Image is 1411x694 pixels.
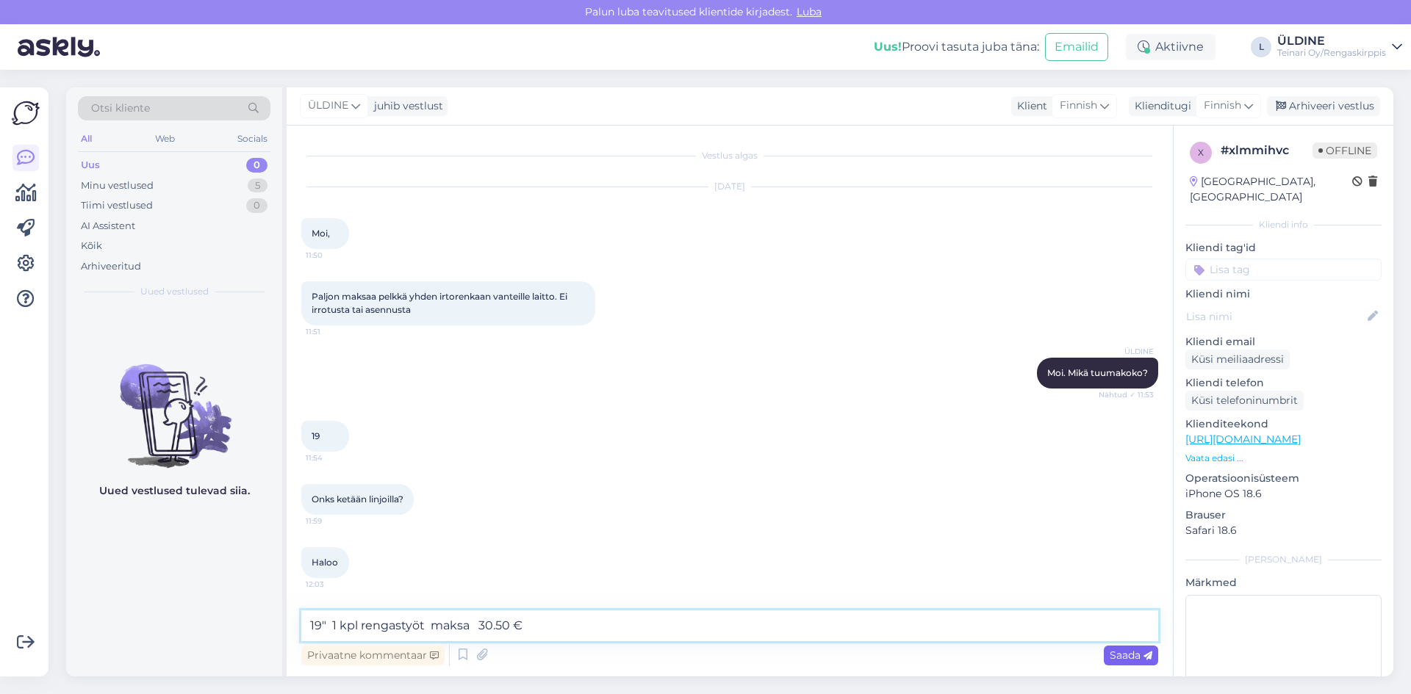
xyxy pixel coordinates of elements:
[81,198,153,213] div: Tiimi vestlused
[1185,471,1382,486] p: Operatsioonisüsteem
[1185,416,1382,432] p: Klienditeekond
[1277,35,1402,59] a: ÜLDINETeinari Oy/Rengaskirppis
[306,516,361,527] span: 11:59
[1185,286,1382,302] p: Kliendi nimi
[1185,375,1382,391] p: Kliendi telefon
[1198,147,1204,158] span: x
[1185,507,1382,523] p: Brauser
[312,291,570,315] span: Paljon maksaa pelkkä yhden irtorenkaan vanteille laitto. Ei irrotusta tai asennusta
[1190,174,1352,205] div: [GEOGRAPHIC_DATA], [GEOGRAPHIC_DATA]
[140,285,209,298] span: Uued vestlused
[1060,98,1097,114] span: Finnish
[81,239,102,253] div: Kõik
[1185,240,1382,256] p: Kliendi tag'id
[1185,452,1382,465] p: Vaata edasi ...
[306,452,361,463] span: 11:54
[1277,35,1386,47] div: ÜLDINE
[312,228,330,239] span: Moi,
[1251,37,1271,57] div: L
[308,98,348,114] span: ÜLDINE
[246,198,268,213] div: 0
[1313,142,1377,159] span: Offline
[1267,96,1380,116] div: Arhiveeri vestlus
[1185,575,1382,590] p: Märkmed
[1185,218,1382,231] div: Kliendi info
[78,129,95,148] div: All
[306,326,361,337] span: 11:51
[874,40,902,54] b: Uus!
[312,430,320,441] span: 19
[1099,346,1154,357] span: ÜLDINE
[1045,33,1108,61] button: Emailid
[81,158,100,173] div: Uus
[1185,433,1301,446] a: [URL][DOMAIN_NAME]
[91,101,150,116] span: Otsi kliente
[368,98,443,114] div: juhib vestlust
[1099,389,1154,400] span: Nähtud ✓ 11:53
[1011,98,1047,114] div: Klient
[1185,486,1382,502] p: iPhone OS 18.6
[1185,523,1382,538] p: Safari 18.6
[1277,47,1386,59] div: Teinari Oy/Rengaskirppis
[1185,553,1382,566] div: [PERSON_NAME]
[12,99,40,127] img: Askly Logo
[1185,259,1382,281] input: Lisa tag
[312,557,338,568] span: Haloo
[66,338,282,470] img: No chats
[1047,367,1148,378] span: Moi. Mikä tuumakoko?
[1185,391,1304,411] div: Küsi telefoninumbrit
[1185,350,1290,369] div: Küsi meiliaadressi
[152,129,178,148] div: Web
[1126,34,1216,60] div: Aktiivne
[312,494,403,505] span: Onks ketään linjoilla?
[1110,648,1152,662] span: Saada
[874,38,1039,56] div: Proovi tasuta juba täna:
[246,158,268,173] div: 0
[1204,98,1241,114] span: Finnish
[1221,142,1313,159] div: # xlmmihvc
[1185,334,1382,350] p: Kliendi email
[301,180,1158,193] div: [DATE]
[792,5,826,18] span: Luba
[301,610,1158,641] textarea: 19" 1 kpl rengastyöt maksa 30.50 €
[301,646,445,665] div: Privaatne kommentaar
[1186,308,1365,325] input: Lisa nimi
[248,178,268,193] div: 5
[1129,98,1191,114] div: Klienditugi
[81,259,141,274] div: Arhiveeritud
[306,250,361,261] span: 11:50
[99,483,250,499] p: Uued vestlused tulevad siia.
[81,219,135,234] div: AI Assistent
[81,178,154,193] div: Minu vestlused
[234,129,270,148] div: Socials
[306,579,361,590] span: 12:03
[301,149,1158,162] div: Vestlus algas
